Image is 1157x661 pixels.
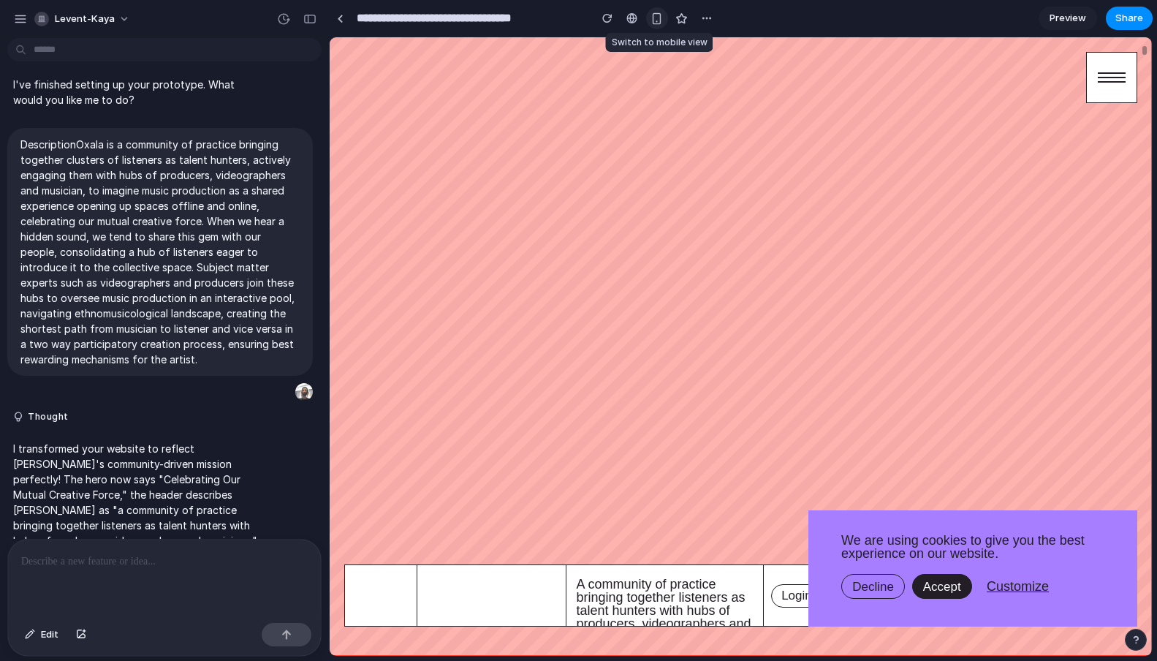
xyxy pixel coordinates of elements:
div: A community of practice bringing together listeners as talent hunters with hubs of producers, vid... [237,528,434,589]
span: Login [441,547,493,570]
p: We are using cookies to give you the best experience on our website. [512,496,775,523]
button: Customize [653,541,724,558]
button: Share [1106,7,1153,30]
p: I've finished setting up your prototype. What would you like me to do? [13,77,257,107]
span: Share [1115,11,1143,26]
button: Accept [583,537,642,562]
button: Decline [512,537,575,562]
button: Edit [18,623,66,646]
a: Preview [1039,7,1097,30]
p: DescriptionOxala is a community of practice bringing together clusters of listeners as talent hun... [20,137,300,367]
span: Preview [1050,11,1086,26]
span: Edit [41,627,58,642]
button: levent-kaya [29,7,137,31]
div: Switch to mobile view [606,33,713,52]
span: levent-kaya [55,12,115,26]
